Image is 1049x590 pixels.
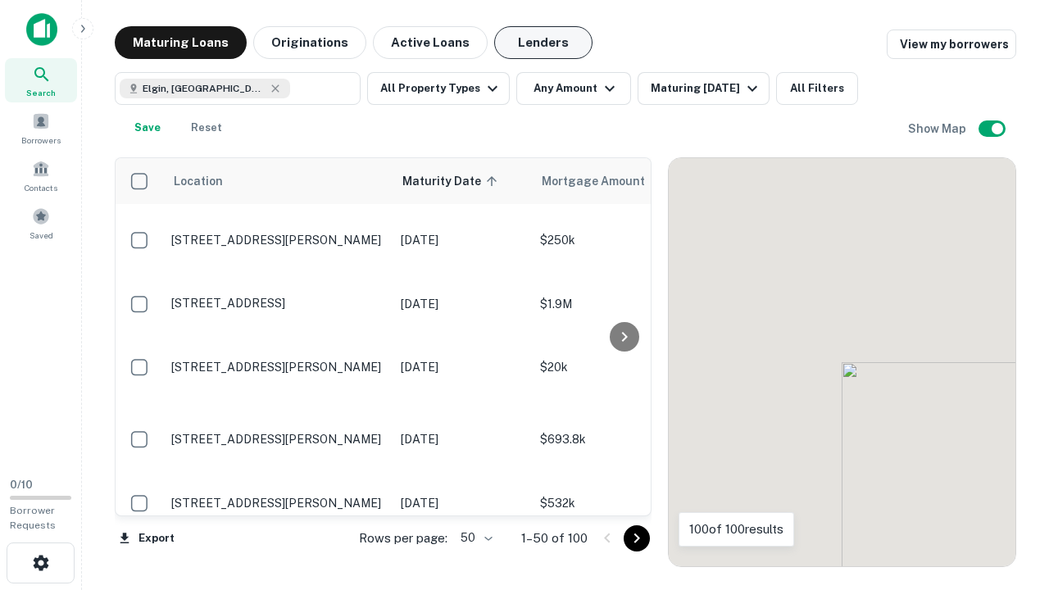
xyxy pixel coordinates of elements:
[253,26,366,59] button: Originations
[171,360,384,374] p: [STREET_ADDRESS][PERSON_NAME]
[401,358,524,376] p: [DATE]
[540,494,704,512] p: $532k
[776,72,858,105] button: All Filters
[115,526,179,551] button: Export
[540,430,704,448] p: $693.8k
[624,525,650,551] button: Go to next page
[5,58,77,102] a: Search
[908,120,969,138] h6: Show Map
[540,295,704,313] p: $1.9M
[26,13,57,46] img: capitalize-icon.png
[171,432,384,447] p: [STREET_ADDRESS][PERSON_NAME]
[494,26,593,59] button: Lenders
[10,505,56,531] span: Borrower Requests
[887,29,1016,59] a: View my borrowers
[5,201,77,245] a: Saved
[171,233,384,247] p: [STREET_ADDRESS][PERSON_NAME]
[638,72,770,105] button: Maturing [DATE]
[121,111,174,144] button: Save your search to get updates of matches that match your search criteria.
[359,529,447,548] p: Rows per page:
[173,171,223,191] span: Location
[540,231,704,249] p: $250k
[532,158,712,204] th: Mortgage Amount
[669,158,1015,566] div: 0 0
[454,526,495,550] div: 50
[689,520,783,539] p: 100 of 100 results
[5,106,77,150] a: Borrowers
[651,79,762,98] div: Maturing [DATE]
[521,529,588,548] p: 1–50 of 100
[5,153,77,197] a: Contacts
[401,295,524,313] p: [DATE]
[163,158,393,204] th: Location
[26,86,56,99] span: Search
[373,26,488,59] button: Active Loans
[967,406,1049,485] iframe: Chat Widget
[180,111,233,144] button: Reset
[30,229,53,242] span: Saved
[402,171,502,191] span: Maturity Date
[540,358,704,376] p: $20k
[21,134,61,147] span: Borrowers
[25,181,57,194] span: Contacts
[401,430,524,448] p: [DATE]
[367,72,510,105] button: All Property Types
[516,72,631,105] button: Any Amount
[393,158,532,204] th: Maturity Date
[171,496,384,511] p: [STREET_ADDRESS][PERSON_NAME]
[10,479,33,491] span: 0 / 10
[401,231,524,249] p: [DATE]
[115,26,247,59] button: Maturing Loans
[542,171,666,191] span: Mortgage Amount
[401,494,524,512] p: [DATE]
[171,296,384,311] p: [STREET_ADDRESS]
[143,81,266,96] span: Elgin, [GEOGRAPHIC_DATA], [GEOGRAPHIC_DATA]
